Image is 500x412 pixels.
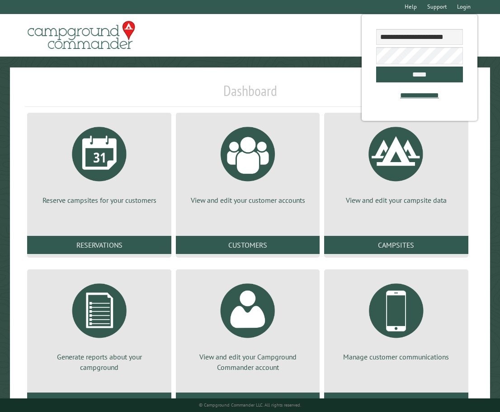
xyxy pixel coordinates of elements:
[335,120,457,205] a: View and edit your campsite data
[324,236,468,254] a: Campsites
[187,195,309,205] p: View and edit your customer accounts
[187,120,309,205] a: View and edit your customer accounts
[176,236,320,254] a: Customers
[176,393,320,411] a: Account
[27,393,171,411] a: Reports
[38,277,160,372] a: Generate reports about your campground
[38,120,160,205] a: Reserve campsites for your customers
[187,352,309,372] p: View and edit your Campground Commander account
[335,352,457,362] p: Manage customer communications
[335,195,457,205] p: View and edit your campsite data
[335,277,457,362] a: Manage customer communications
[38,352,160,372] p: Generate reports about your campground
[199,402,301,408] small: © Campground Commander LLC. All rights reserved.
[324,393,468,411] a: Communications
[25,18,138,53] img: Campground Commander
[38,195,160,205] p: Reserve campsites for your customers
[25,82,475,107] h1: Dashboard
[187,277,309,372] a: View and edit your Campground Commander account
[27,236,171,254] a: Reservations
